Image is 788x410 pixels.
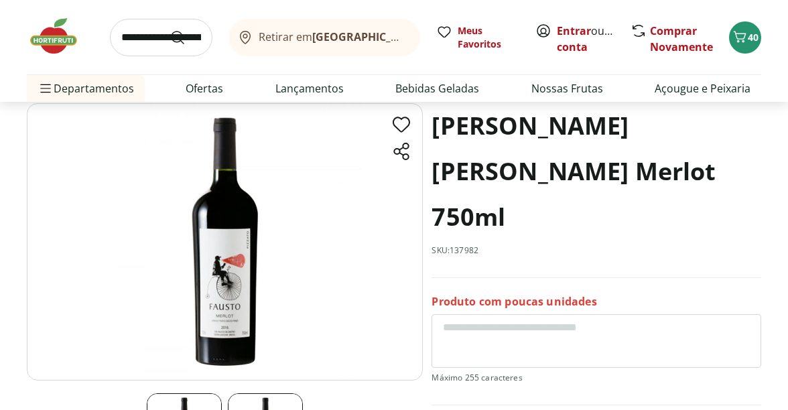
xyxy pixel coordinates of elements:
span: 40 [748,31,759,44]
span: Departamentos [38,72,134,105]
p: SKU: 137982 [432,245,478,256]
button: Retirar em[GEOGRAPHIC_DATA]/[GEOGRAPHIC_DATA] [228,19,420,56]
a: Criar conta [557,23,631,54]
a: Ofertas [186,80,223,96]
button: Carrinho [729,21,761,54]
b: [GEOGRAPHIC_DATA]/[GEOGRAPHIC_DATA] [312,29,538,44]
span: Meus Favoritos [458,24,519,51]
a: Açougue e Peixaria [655,80,750,96]
button: Menu [38,72,54,105]
a: Meus Favoritos [436,24,519,51]
a: Entrar [557,23,591,38]
img: Principal [27,103,423,381]
a: Comprar Novamente [650,23,713,54]
p: Produto com poucas unidades [432,294,596,309]
span: ou [557,23,616,55]
a: Lançamentos [275,80,344,96]
span: Retirar em [259,31,407,43]
img: Hortifruti [27,16,94,56]
input: search [110,19,212,56]
h1: [PERSON_NAME] [PERSON_NAME] Merlot 750ml [432,103,761,240]
button: Submit Search [170,29,202,46]
a: Bebidas Geladas [395,80,479,96]
a: Nossas Frutas [531,80,603,96]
